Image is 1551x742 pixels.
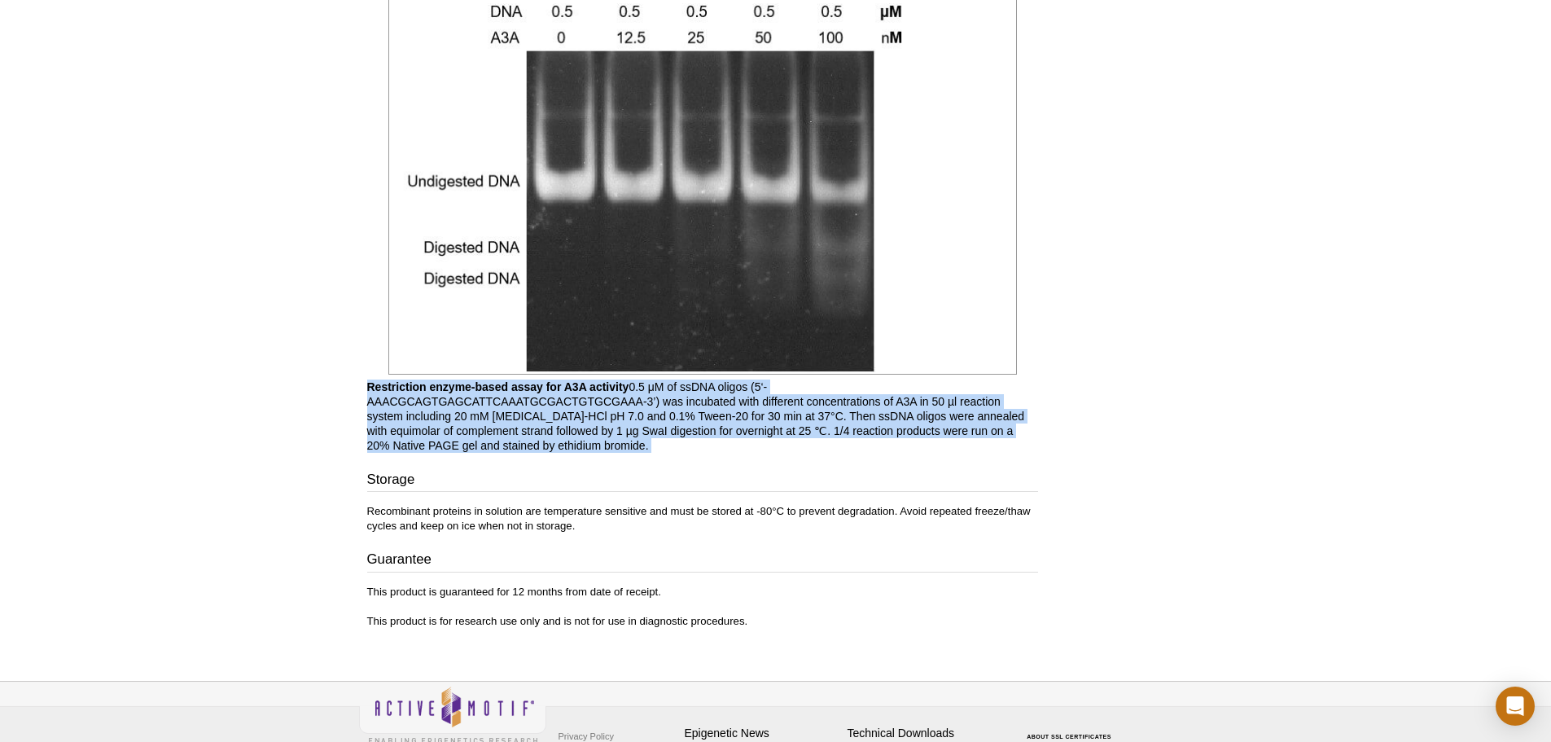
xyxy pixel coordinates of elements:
p: Recombinant proteins in solution are temperature sensitive and must be stored at -80°C to prevent... [367,504,1038,533]
h3: Storage [367,470,1038,493]
b: Restriction enzyme-based assay for A3A activity [367,380,629,393]
p: 0.5 μM of ssDNA oligos (5‘-AAACGCAGTGAGCATTCAAATGCGACTGTGCGAAA-3’) was incubated with different c... [367,380,1038,453]
h3: Guarantee [367,550,1038,573]
a: ABOUT SSL CERTIFICATES [1027,734,1111,740]
p: This product is guaranteed for 12 months from date of receipt. This product is for research use o... [367,585,1038,629]
h4: Epigenetic News [685,727,839,740]
div: Open Intercom Messenger [1496,687,1535,726]
h4: Technical Downloads [848,727,1002,740]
